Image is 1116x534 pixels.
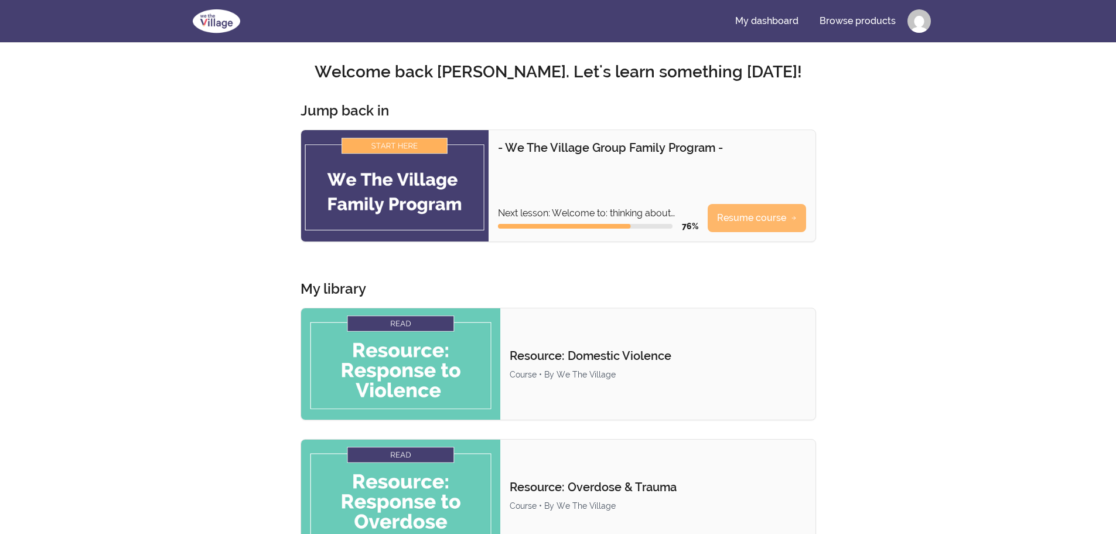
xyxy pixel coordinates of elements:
img: Product image for - We The Village Group Family Program - [301,130,489,242]
p: Resource: Overdose & Trauma [510,479,806,495]
div: Course • By We The Village [510,369,806,380]
nav: Main [726,7,931,35]
a: My dashboard [726,7,808,35]
p: Next lesson: Welcome to: thinking about Recovery and [MEDICAL_DATA] [498,206,698,220]
h2: Welcome back [PERSON_NAME]. Let's learn something [DATE]! [186,62,931,83]
div: Course • By We The Village [510,500,806,512]
h3: Jump back in [301,101,389,120]
a: Browse products [810,7,905,35]
a: Product image for Resource: Domestic ViolenceResource: Domestic ViolenceCourse • By We The Village [301,308,816,420]
p: - We The Village Group Family Program - [498,140,806,156]
img: We The Village logo [186,7,247,35]
p: Resource: Domestic Violence [510,348,806,364]
span: 76 % [682,222,698,231]
a: Resume course [708,204,806,232]
img: Profile image for Amy Laskey [907,9,931,33]
div: Course progress [498,224,673,229]
h3: My library [301,280,366,298]
img: Product image for Resource: Domestic Violence [301,308,501,420]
